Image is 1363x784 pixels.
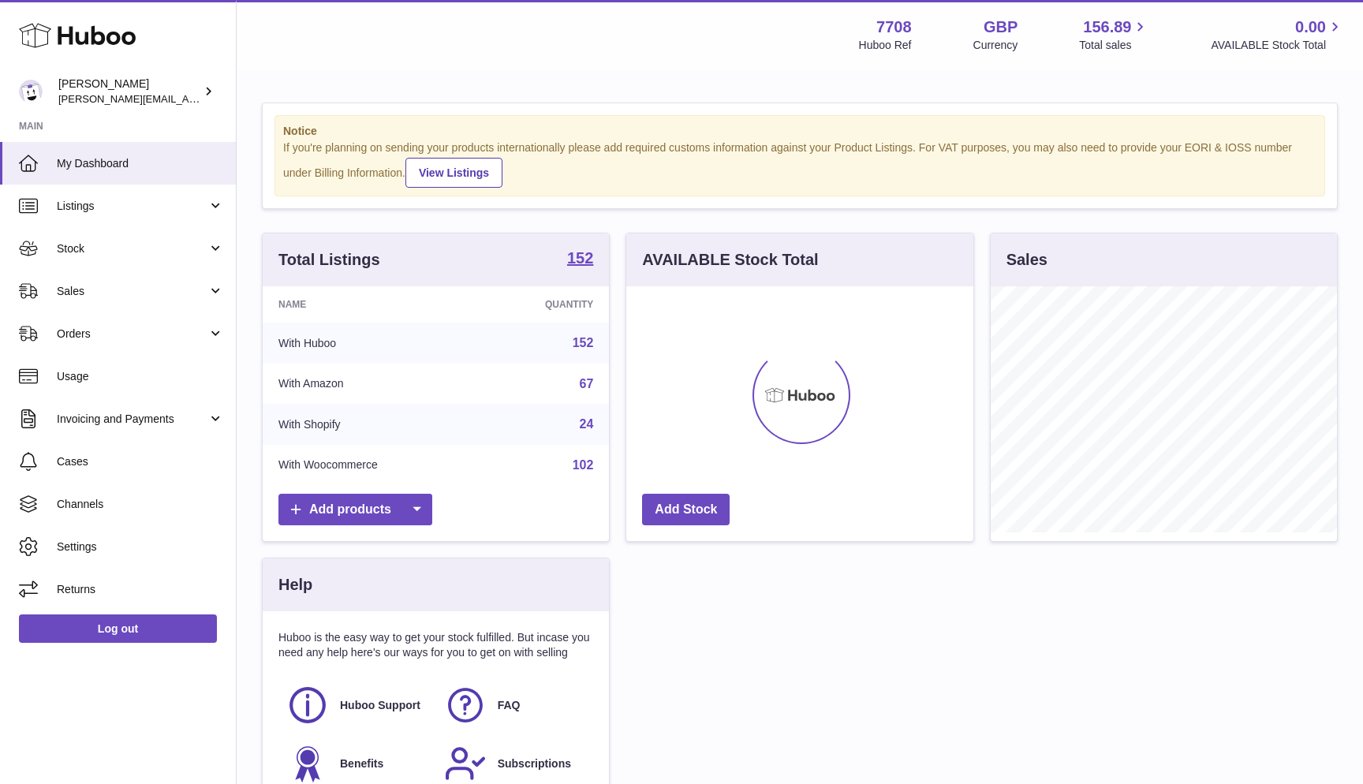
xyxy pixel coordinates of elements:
[19,614,217,643] a: Log out
[580,417,594,431] a: 24
[283,140,1316,188] div: If you're planning on sending your products internationally please add required customs informati...
[984,17,1018,38] strong: GBP
[1211,38,1344,53] span: AVAILABLE Stock Total
[57,582,224,597] span: Returns
[573,458,594,472] a: 102
[57,284,207,299] span: Sales
[859,38,912,53] div: Huboo Ref
[58,92,316,105] span: [PERSON_NAME][EMAIL_ADDRESS][DOMAIN_NAME]
[580,377,594,390] a: 67
[973,38,1018,53] div: Currency
[58,77,200,106] div: [PERSON_NAME]
[278,249,380,271] h3: Total Listings
[57,539,224,554] span: Settings
[498,756,571,771] span: Subscriptions
[57,327,207,342] span: Orders
[444,684,586,726] a: FAQ
[405,158,502,188] a: View Listings
[263,404,478,445] td: With Shopify
[57,241,207,256] span: Stock
[263,364,478,405] td: With Amazon
[498,698,521,713] span: FAQ
[263,323,478,364] td: With Huboo
[263,286,478,323] th: Name
[19,80,43,103] img: victor@erbology.co
[57,497,224,512] span: Channels
[57,199,207,214] span: Listings
[340,698,420,713] span: Huboo Support
[57,454,224,469] span: Cases
[1083,17,1131,38] span: 156.89
[567,250,593,269] a: 152
[1079,17,1149,53] a: 156.89 Total sales
[286,684,428,726] a: Huboo Support
[876,17,912,38] strong: 7708
[642,494,730,526] a: Add Stock
[340,756,383,771] span: Benefits
[278,494,432,526] a: Add products
[1295,17,1326,38] span: 0.00
[1211,17,1344,53] a: 0.00 AVAILABLE Stock Total
[1006,249,1047,271] h3: Sales
[573,336,594,349] a: 152
[57,369,224,384] span: Usage
[283,124,1316,139] strong: Notice
[263,445,478,486] td: With Woocommerce
[57,412,207,427] span: Invoicing and Payments
[278,574,312,595] h3: Help
[278,630,593,660] p: Huboo is the easy way to get your stock fulfilled. But incase you need any help here's our ways f...
[478,286,610,323] th: Quantity
[642,249,818,271] h3: AVAILABLE Stock Total
[1079,38,1149,53] span: Total sales
[567,250,593,266] strong: 152
[57,156,224,171] span: My Dashboard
